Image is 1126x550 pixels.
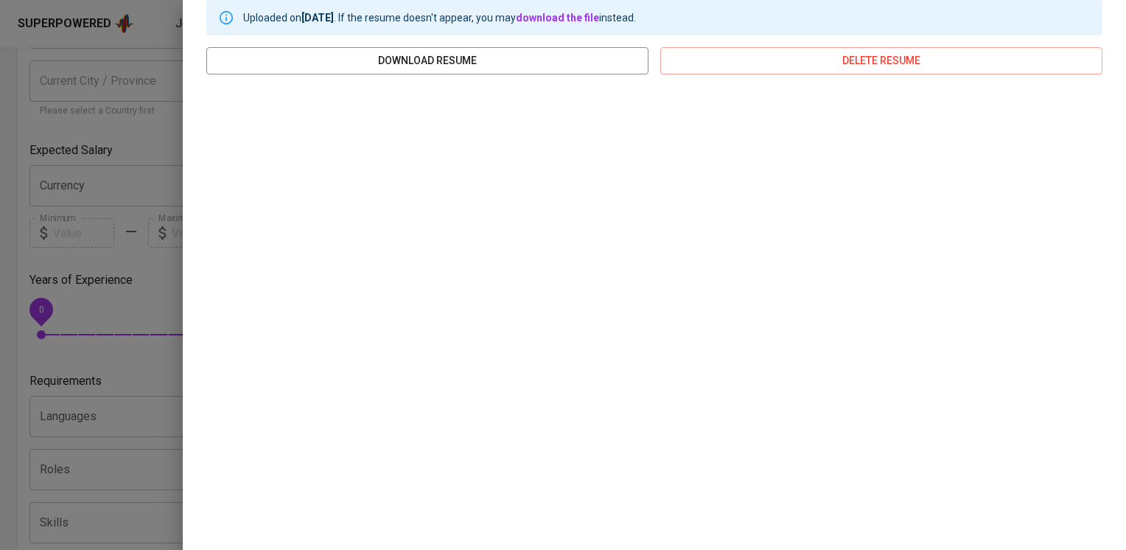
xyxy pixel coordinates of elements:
button: delete resume [660,47,1102,74]
div: Uploaded on . If the resume doesn't appear, you may instead. [243,4,636,31]
button: download resume [206,47,648,74]
span: download resume [218,52,637,70]
b: [DATE] [301,12,334,24]
iframe: 5198d9484e71e8645258792197e755ab.pdf [206,86,1102,529]
span: delete resume [672,52,1091,70]
a: download the file [516,12,599,24]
